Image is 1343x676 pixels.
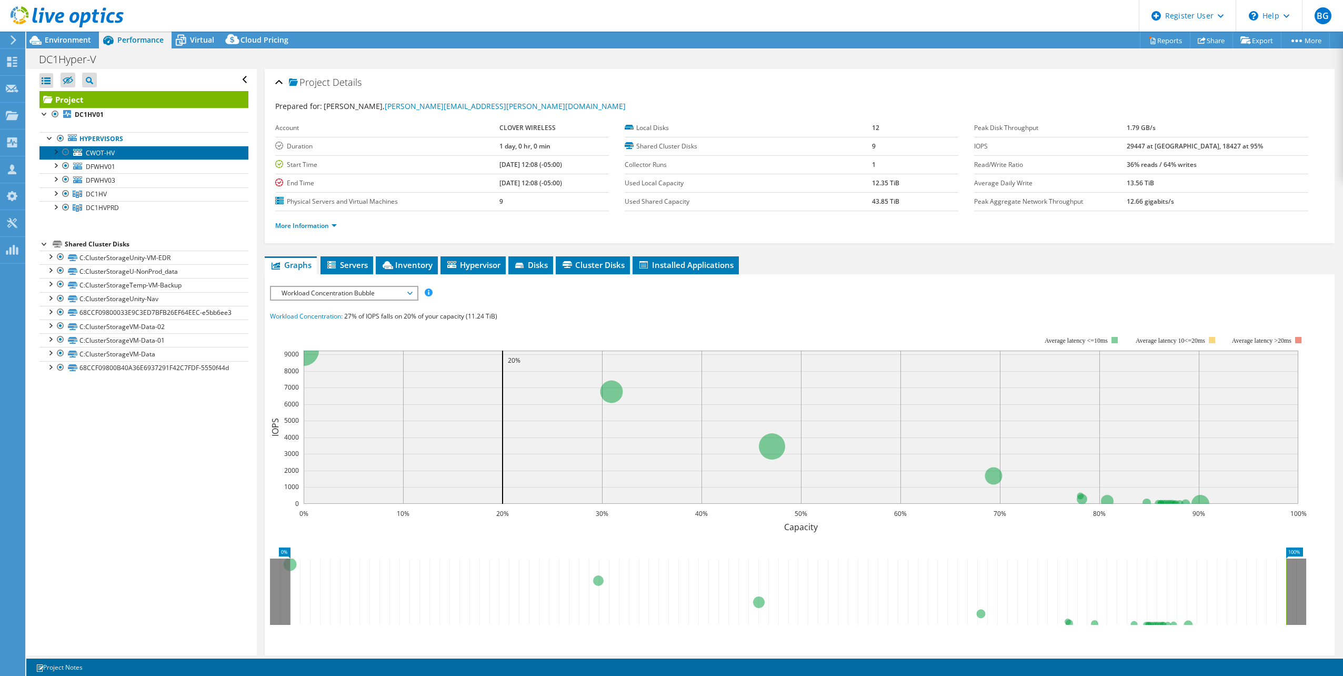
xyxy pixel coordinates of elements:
b: 1.79 GB/s [1127,123,1156,132]
span: Graphs [270,260,312,270]
text: 90% [1192,509,1205,518]
label: Read/Write Ratio [974,160,1126,170]
div: Shared Cluster Disks [65,238,248,251]
text: Average latency >20ms [1232,337,1291,344]
text: 20% [508,356,520,365]
a: C:ClusterStorageVM-Data [39,347,248,361]
text: 5000 [284,416,299,425]
text: 50% [795,509,807,518]
a: C:ClusterStorageVM-Data-01 [39,333,248,347]
b: [DATE] 12:08 (-05:00) [499,160,562,169]
label: Used Shared Capacity [625,196,871,207]
a: More [1281,32,1330,48]
label: Used Local Capacity [625,178,871,188]
a: [PERSON_NAME][EMAIL_ADDRESS][PERSON_NAME][DOMAIN_NAME] [385,101,626,111]
text: 3000 [284,449,299,458]
a: 68CCF09800B40A36E6937291F42C7FDF-5550f44d [39,361,248,375]
span: DC1HV [86,190,107,198]
span: BG [1315,7,1331,24]
a: C:ClusterStorageTemp-VM-Backup [39,278,248,292]
a: DC1HVPRD [39,201,248,215]
a: More Information [275,221,337,230]
span: 27% of IOPS falls on 20% of your capacity (11.24 TiB) [344,312,497,321]
label: Prepared for: [275,101,322,111]
a: Project [39,91,248,108]
text: 8000 [284,366,299,375]
label: Local Disks [625,123,871,133]
a: DFWHV03 [39,173,248,187]
span: Cloud Pricing [240,35,288,45]
label: Account [275,123,499,133]
text: 0 [295,499,299,508]
a: DFWHV01 [39,160,248,173]
text: 40% [695,509,708,518]
a: DC1HV01 [39,108,248,122]
label: Start Time [275,160,499,170]
text: 2000 [284,466,299,475]
b: [DATE] 12:08 (-05:00) [499,178,562,187]
span: Cluster Disks [561,260,625,270]
b: 12.66 gigabits/s [1127,197,1174,206]
a: Reports [1140,32,1190,48]
text: 30% [596,509,608,518]
span: Hypervisor [446,260,500,270]
b: CLOVER WIRELESS [499,123,556,132]
span: Workload Concentration Bubble [276,287,412,300]
b: 36% reads / 64% writes [1127,160,1197,169]
label: End Time [275,178,499,188]
h1: DC1Hyper-V [34,54,113,65]
a: Share [1190,32,1233,48]
label: Collector Runs [625,160,871,170]
a: 68CCF09800033E9C3ED7BFB26EF64EEC-e5bb6ee3 [39,306,248,320]
text: 7000 [284,383,299,392]
text: 100% [1290,509,1306,518]
a: Project Notes [28,661,90,674]
span: Inventory [381,260,433,270]
span: CWOT-HV [86,148,115,157]
text: 1000 [284,482,299,491]
span: Installed Applications [638,260,734,270]
b: 12.35 TiB [872,178,899,187]
text: 70% [994,509,1006,518]
text: Capacity [784,521,818,533]
b: 13.56 TiB [1127,178,1154,187]
text: 80% [1093,509,1106,518]
b: 9 [872,142,876,151]
text: 6000 [284,400,299,409]
label: Average Daily Write [974,178,1126,188]
a: Export [1232,32,1281,48]
b: 12 [872,123,879,132]
label: Peak Disk Throughput [974,123,1126,133]
a: CWOT-HV [39,146,248,160]
a: Hypervisors [39,132,248,146]
label: Shared Cluster Disks [625,141,871,152]
span: Virtual [190,35,214,45]
a: C:ClusterStorageVM-Data-02 [39,320,248,333]
label: IOPS [974,141,1126,152]
a: C:ClusterStorageUnity-VM-EDR [39,251,248,264]
svg: \n [1249,11,1258,21]
label: Duration [275,141,499,152]
span: Performance [117,35,164,45]
text: 20% [496,509,509,518]
span: Project [289,77,330,88]
text: 9000 [284,350,299,359]
span: DC1HVPRD [86,203,119,212]
tspan: Average latency 10<=20ms [1136,337,1205,344]
span: Disks [514,260,548,270]
a: DC1HV [39,187,248,201]
b: DC1HV01 [75,110,104,119]
text: 60% [894,509,907,518]
span: Servers [326,260,368,270]
b: 29447 at [GEOGRAPHIC_DATA], 18427 at 95% [1127,142,1263,151]
text: IOPS [269,418,281,436]
b: 1 [872,160,876,169]
span: Details [333,76,362,88]
tspan: Average latency <=10ms [1045,337,1108,344]
span: Environment [45,35,91,45]
span: DFWHV03 [86,176,115,185]
b: 9 [499,197,503,206]
span: DFWHV01 [86,162,115,171]
b: 43.85 TiB [872,197,899,206]
label: Peak Aggregate Network Throughput [974,196,1126,207]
